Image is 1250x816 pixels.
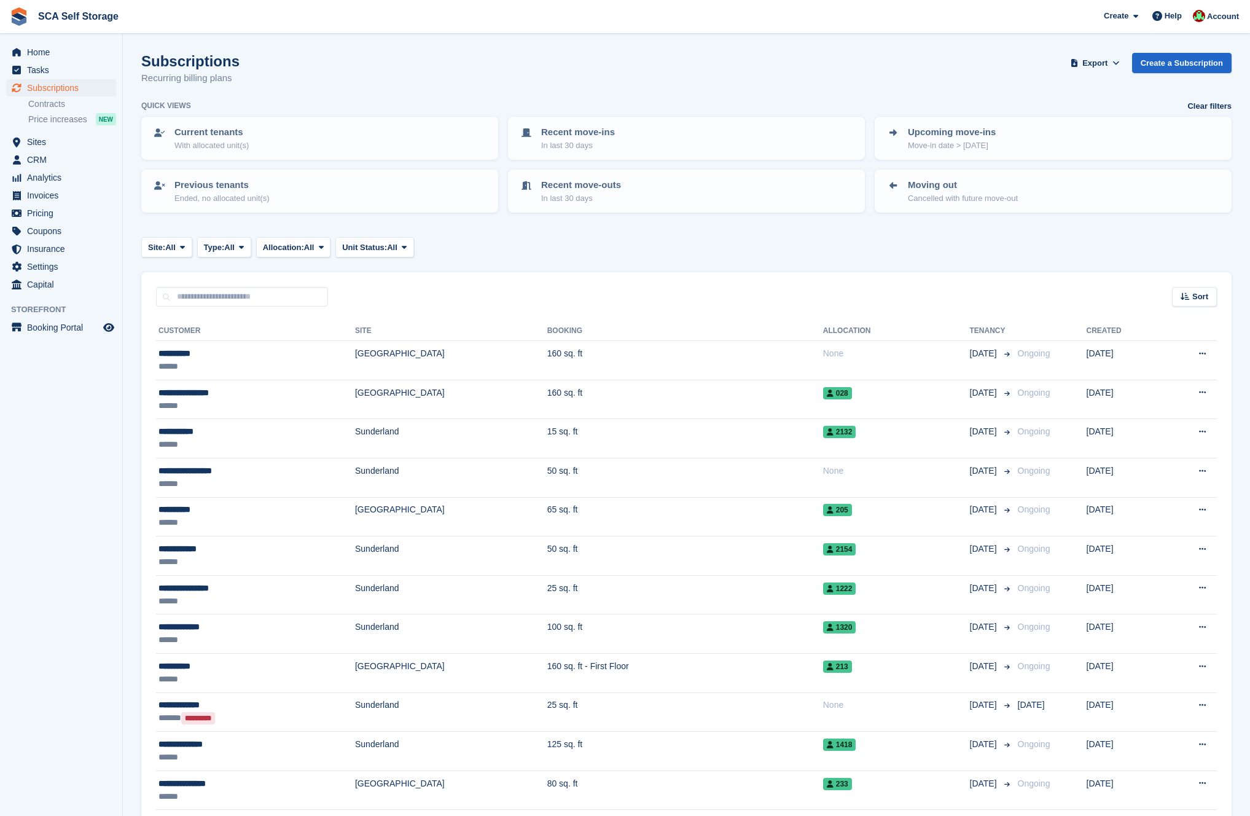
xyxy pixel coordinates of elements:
[1187,100,1232,112] a: Clear filters
[1018,426,1050,436] span: Ongoing
[1087,653,1162,692] td: [DATE]
[1018,504,1050,514] span: Ongoing
[1018,466,1050,476] span: Ongoing
[541,192,621,205] p: In last 30 days
[355,458,547,497] td: Sunderland
[1018,544,1050,554] span: Ongoing
[970,699,999,712] span: [DATE]
[355,497,547,536] td: [GEOGRAPHIC_DATA]
[547,380,823,419] td: 160 sq. ft
[823,426,856,438] span: 2132
[355,321,547,341] th: Site
[27,222,101,240] span: Coupons
[970,321,1013,341] th: Tenancy
[304,241,314,254] span: All
[1132,53,1232,73] a: Create a Subscription
[1018,700,1045,710] span: [DATE]
[823,347,970,360] div: None
[1082,57,1107,69] span: Export
[6,151,116,168] a: menu
[823,621,856,634] span: 1320
[224,241,235,254] span: All
[6,319,116,336] a: menu
[970,543,999,555] span: [DATE]
[1087,341,1162,380] td: [DATE]
[1068,53,1122,73] button: Export
[355,419,547,458] td: Sunderland
[1087,575,1162,614] td: [DATE]
[11,304,122,316] span: Storefront
[27,258,101,275] span: Settings
[6,258,116,275] a: menu
[1018,348,1050,358] span: Ongoing
[1087,536,1162,576] td: [DATE]
[1018,661,1050,671] span: Ongoing
[165,241,176,254] span: All
[547,341,823,380] td: 160 sq. ft
[6,205,116,222] a: menu
[10,7,28,26] img: stora-icon-8386f47178a22dfd0bd8f6a31ec36ba5ce8667c1dd55bd0f319d3a0aa187defe.svg
[96,113,116,125] div: NEW
[1087,380,1162,419] td: [DATE]
[823,778,852,790] span: 233
[547,575,823,614] td: 25 sq. ft
[823,321,970,341] th: Allocation
[970,503,999,516] span: [DATE]
[970,465,999,477] span: [DATE]
[908,139,996,152] p: Move-in date > [DATE]
[823,387,852,399] span: 028
[6,133,116,151] a: menu
[547,321,823,341] th: Booking
[27,133,101,151] span: Sites
[27,169,101,186] span: Analytics
[547,458,823,497] td: 50 sq. ft
[823,465,970,477] div: None
[204,241,225,254] span: Type:
[547,614,823,654] td: 100 sq. ft
[355,653,547,692] td: [GEOGRAPHIC_DATA]
[27,44,101,61] span: Home
[101,320,116,335] a: Preview store
[197,237,251,257] button: Type: All
[355,732,547,771] td: Sunderland
[970,582,999,595] span: [DATE]
[1018,739,1050,749] span: Ongoing
[509,171,864,211] a: Recent move-outs In last 30 days
[541,139,615,152] p: In last 30 days
[355,536,547,576] td: Sunderland
[355,341,547,380] td: [GEOGRAPHIC_DATA]
[1207,10,1239,23] span: Account
[156,321,355,341] th: Customer
[27,79,101,96] span: Subscriptions
[823,739,856,751] span: 1418
[1087,458,1162,497] td: [DATE]
[355,380,547,419] td: [GEOGRAPHIC_DATA]
[547,497,823,536] td: 65 sq. ft
[908,125,996,139] p: Upcoming move-ins
[256,237,331,257] button: Allocation: All
[541,125,615,139] p: Recent move-ins
[823,583,856,595] span: 1222
[1087,497,1162,536] td: [DATE]
[1087,614,1162,654] td: [DATE]
[547,536,823,576] td: 50 sq. ft
[6,169,116,186] a: menu
[1192,291,1208,303] span: Sort
[1018,622,1050,632] span: Ongoing
[6,276,116,293] a: menu
[823,661,852,673] span: 213
[355,614,547,654] td: Sunderland
[1193,10,1205,22] img: Dale Chapman
[6,79,116,96] a: menu
[141,53,240,69] h1: Subscriptions
[547,771,823,810] td: 80 sq. ft
[6,61,116,79] a: menu
[148,241,165,254] span: Site:
[28,98,116,110] a: Contracts
[823,504,852,516] span: 205
[547,653,823,692] td: 160 sq. ft - First Floor
[823,543,856,555] span: 2154
[6,222,116,240] a: menu
[27,187,101,204] span: Invoices
[970,386,999,399] span: [DATE]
